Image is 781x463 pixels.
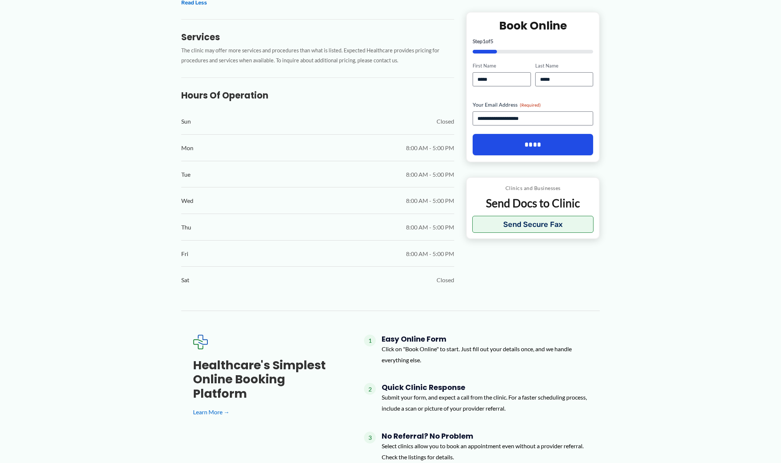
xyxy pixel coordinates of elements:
[406,248,454,259] span: 8:00 AM - 5:00 PM
[181,90,454,101] h3: Hours of Operation
[193,358,340,401] h3: Healthcare's simplest online booking platform
[193,335,208,349] img: Expected Healthcare Logo
[483,38,486,44] span: 1
[382,392,588,414] p: Submit your form, and expect a call from the clinic. For a faster scheduling process, include a s...
[472,183,593,193] p: Clinics and Businesses
[364,383,376,395] span: 2
[437,274,454,286] span: Closed
[364,335,376,346] span: 1
[490,38,493,44] span: 5
[181,46,454,66] p: The clinic may offer more services and procedures than what is listed. Expected Healthcare provid...
[193,407,340,418] a: Learn More →
[382,383,588,392] h4: Quick Clinic Response
[437,116,454,127] span: Closed
[181,31,454,43] h3: Services
[382,432,588,440] h4: No Referral? No Problem
[364,432,376,443] span: 3
[473,101,593,108] label: Your Email Address
[535,62,593,69] label: Last Name
[181,248,188,259] span: Fri
[406,169,454,180] span: 8:00 AM - 5:00 PM
[406,222,454,233] span: 8:00 AM - 5:00 PM
[181,195,193,206] span: Wed
[406,195,454,206] span: 8:00 AM - 5:00 PM
[406,142,454,153] span: 8:00 AM - 5:00 PM
[382,343,588,365] p: Click on "Book Online" to start. Just fill out your details once, and we handle everything else.
[181,222,191,233] span: Thu
[382,335,588,343] h4: Easy Online Form
[473,62,530,69] label: First Name
[473,18,593,33] h2: Book Online
[520,102,541,108] span: (Required)
[181,274,189,286] span: Sat
[382,440,588,462] p: Select clinics allow you to book an appointment even without a provider referral. Check the listi...
[181,169,190,180] span: Tue
[181,116,191,127] span: Sun
[473,39,593,44] p: Step of
[472,196,593,210] p: Send Docs to Clinic
[181,142,193,153] span: Mon
[472,216,593,233] button: Send Secure Fax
